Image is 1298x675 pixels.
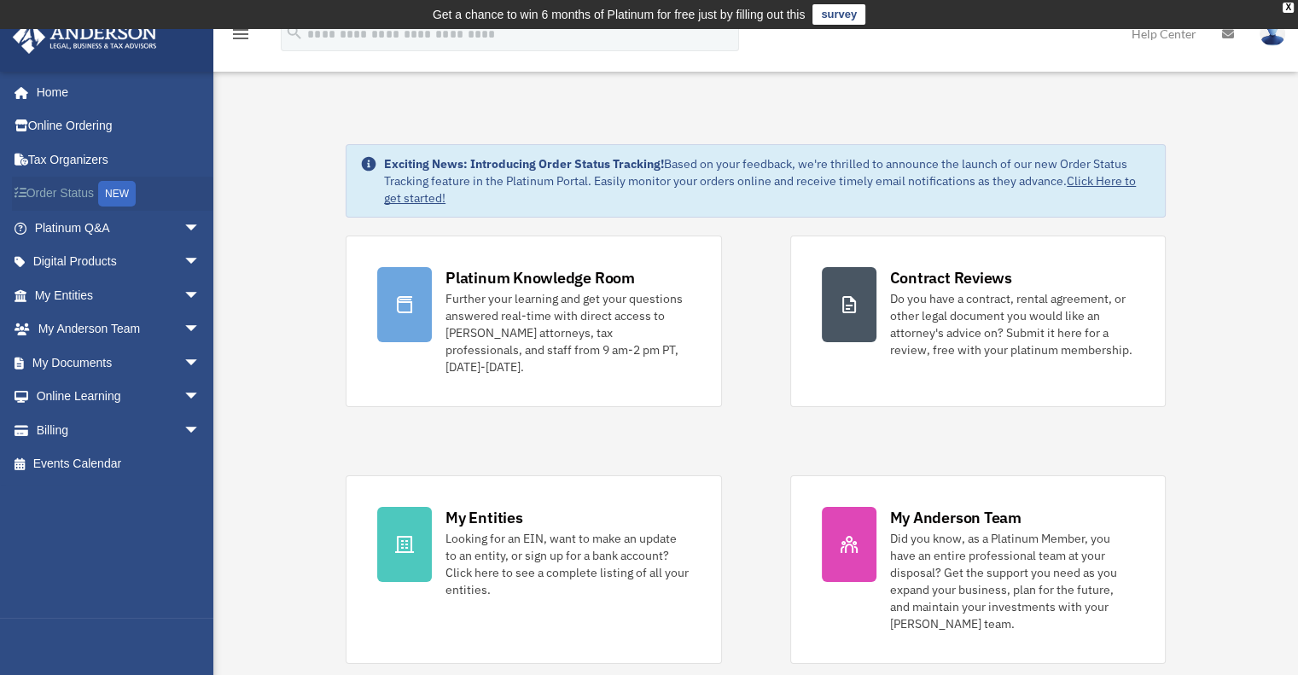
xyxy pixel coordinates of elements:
i: search [285,23,304,42]
a: My Anderson Teamarrow_drop_down [12,312,226,346]
a: Tax Organizers [12,143,226,177]
span: arrow_drop_down [183,245,218,280]
a: Home [12,75,218,109]
span: arrow_drop_down [183,312,218,347]
div: Platinum Knowledge Room [445,267,635,288]
a: My Entities Looking for an EIN, want to make an update to an entity, or sign up for a bank accoun... [346,475,721,664]
div: Looking for an EIN, want to make an update to an entity, or sign up for a bank account? Click her... [445,530,690,598]
div: Further your learning and get your questions answered real-time with direct access to [PERSON_NAM... [445,290,690,375]
a: Events Calendar [12,447,226,481]
a: survey [812,4,865,25]
span: arrow_drop_down [183,278,218,313]
div: close [1283,3,1294,13]
div: NEW [98,181,136,207]
a: Platinum Knowledge Room Further your learning and get your questions answered real-time with dire... [346,236,721,407]
div: Based on your feedback, we're thrilled to announce the launch of our new Order Status Tracking fe... [384,155,1151,207]
a: Platinum Q&Aarrow_drop_down [12,211,226,245]
a: My Documentsarrow_drop_down [12,346,226,380]
a: Contract Reviews Do you have a contract, rental agreement, or other legal document you would like... [790,236,1166,407]
span: arrow_drop_down [183,211,218,246]
div: My Anderson Team [890,507,1022,528]
div: Get a chance to win 6 months of Platinum for free just by filling out this [433,4,806,25]
a: Order StatusNEW [12,177,226,212]
div: Did you know, as a Platinum Member, you have an entire professional team at your disposal? Get th... [890,530,1134,632]
div: My Entities [445,507,522,528]
i: menu [230,24,251,44]
a: Digital Productsarrow_drop_down [12,245,226,279]
span: arrow_drop_down [183,413,218,448]
a: My Anderson Team Did you know, as a Platinum Member, you have an entire professional team at your... [790,475,1166,664]
a: Online Ordering [12,109,226,143]
span: arrow_drop_down [183,380,218,415]
a: Online Learningarrow_drop_down [12,380,226,414]
img: Anderson Advisors Platinum Portal [8,20,162,54]
span: arrow_drop_down [183,346,218,381]
strong: Exciting News: Introducing Order Status Tracking! [384,156,664,172]
a: Click Here to get started! [384,173,1136,206]
a: menu [230,30,251,44]
div: Do you have a contract, rental agreement, or other legal document you would like an attorney's ad... [890,290,1134,358]
a: Billingarrow_drop_down [12,413,226,447]
img: User Pic [1260,21,1285,46]
div: Contract Reviews [890,267,1012,288]
a: My Entitiesarrow_drop_down [12,278,226,312]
